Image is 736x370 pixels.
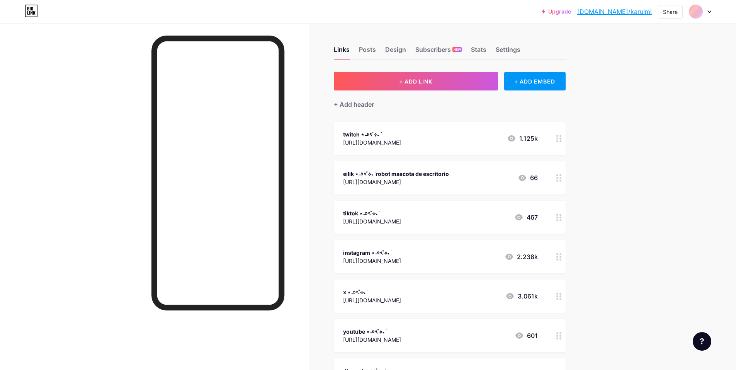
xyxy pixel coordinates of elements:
div: Posts [359,45,376,59]
div: 601 [515,331,538,340]
div: Subscribers [415,45,462,59]
div: Settings [496,45,520,59]
div: [URL][DOMAIN_NAME] [343,178,449,186]
a: Upgrade [542,9,571,15]
div: twitch ⋆౨ৎ˚⟡˖ ࣪ [343,130,401,138]
div: [URL][DOMAIN_NAME] [343,217,401,225]
div: eilik ⋆౨ৎ˚⟡˖ ࣪ robot mascota de escritorio [343,170,449,178]
div: + ADD EMBED [504,72,566,90]
button: + ADD LINK [334,72,498,90]
div: x ⋆౨ৎ˚⟡˖ ࣪ [343,288,401,296]
span: + ADD LINK [399,78,432,85]
div: [URL][DOMAIN_NAME] [343,296,401,304]
div: youtube ⋆౨ৎ˚⟡˖ ࣪ [343,327,401,336]
div: 3.061k [505,292,538,301]
a: [DOMAIN_NAME]/karulmi [577,7,652,16]
div: + Add header [334,100,374,109]
div: tiktok ⋆౨ৎ˚⟡˖ ࣪ [343,209,401,217]
div: 467 [514,213,538,222]
div: [URL][DOMAIN_NAME] [343,138,401,147]
span: NEW [454,47,461,52]
div: Stats [471,45,486,59]
div: 2.238k [505,252,538,261]
div: Share [663,8,678,16]
div: 1.125k [507,134,538,143]
div: Design [385,45,406,59]
div: [URL][DOMAIN_NAME] [343,336,401,344]
div: instagram ⋆౨ৎ˚⟡˖ ࣪ [343,249,401,257]
div: 66 [518,173,538,182]
div: [URL][DOMAIN_NAME] [343,257,401,265]
div: Links [334,45,350,59]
